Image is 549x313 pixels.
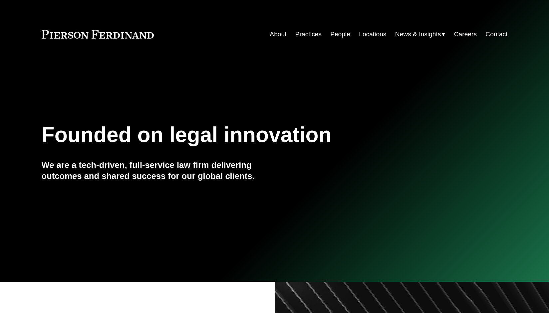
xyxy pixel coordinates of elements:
a: Practices [295,28,322,41]
a: People [330,28,350,41]
a: Locations [359,28,386,41]
a: Contact [485,28,507,41]
h1: Founded on legal innovation [42,123,430,147]
h4: We are a tech-driven, full-service law firm delivering outcomes and shared success for our global... [42,160,275,181]
span: News & Insights [395,29,441,40]
a: About [270,28,286,41]
a: folder dropdown [395,28,445,41]
a: Careers [454,28,477,41]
